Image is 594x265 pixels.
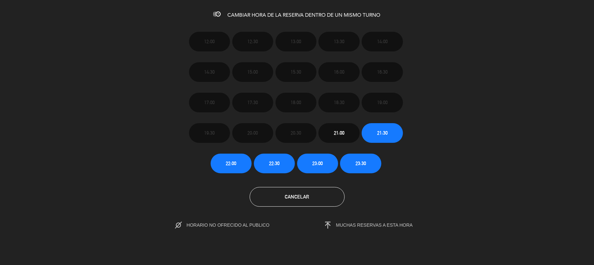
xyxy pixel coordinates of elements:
[247,99,258,106] span: 17:30
[297,154,338,173] button: 23:00
[232,32,273,51] button: 12:30
[318,123,359,143] button: 21:00
[334,129,344,137] span: 21:00
[276,93,316,112] button: 18:00
[232,123,273,143] button: 20:00
[189,32,230,51] button: 12:00
[247,129,258,137] span: 20:00
[362,62,403,82] button: 16:30
[291,68,301,76] span: 15:30
[291,129,301,137] span: 20:30
[334,99,344,106] span: 18:30
[334,68,344,76] span: 16:00
[232,93,273,112] button: 17:30
[232,62,273,82] button: 15:00
[336,222,413,228] span: MUCHAS RESERVAS A ESTA HORA
[291,99,301,106] span: 18:00
[355,160,366,167] span: 23:30
[285,194,309,199] span: Cancelar
[362,93,403,112] button: 19:00
[318,93,359,112] button: 18:30
[189,123,230,143] button: 19:30
[377,129,388,137] span: 21:30
[247,38,258,45] span: 12:30
[269,160,279,167] span: 22:30
[334,38,344,45] span: 13:30
[318,62,359,82] button: 16:00
[204,38,215,45] span: 12:00
[189,62,230,82] button: 14:30
[276,32,316,51] button: 13:00
[276,123,316,143] button: 20:30
[254,154,295,173] button: 22:30
[204,99,215,106] span: 17:00
[291,38,301,45] span: 13:00
[247,68,258,76] span: 15:00
[312,160,323,167] span: 23:00
[362,123,403,143] button: 21:30
[340,154,381,173] button: 23:30
[377,68,388,76] span: 16:30
[276,62,316,82] button: 15:30
[226,160,236,167] span: 22:00
[204,68,215,76] span: 14:30
[318,32,359,51] button: 13:30
[377,99,388,106] span: 19:00
[189,93,230,112] button: 17:00
[250,187,345,207] button: Cancelar
[186,222,283,228] span: HORARIO NO OFRECIDO AL PUBLICO
[228,13,381,18] span: CAMBIAR HORA DE LA RESERVA DENTRO DE UN MISMO TURNO
[211,154,252,173] button: 22:00
[377,38,388,45] span: 14:00
[204,129,215,137] span: 19:30
[362,32,403,51] button: 14:00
